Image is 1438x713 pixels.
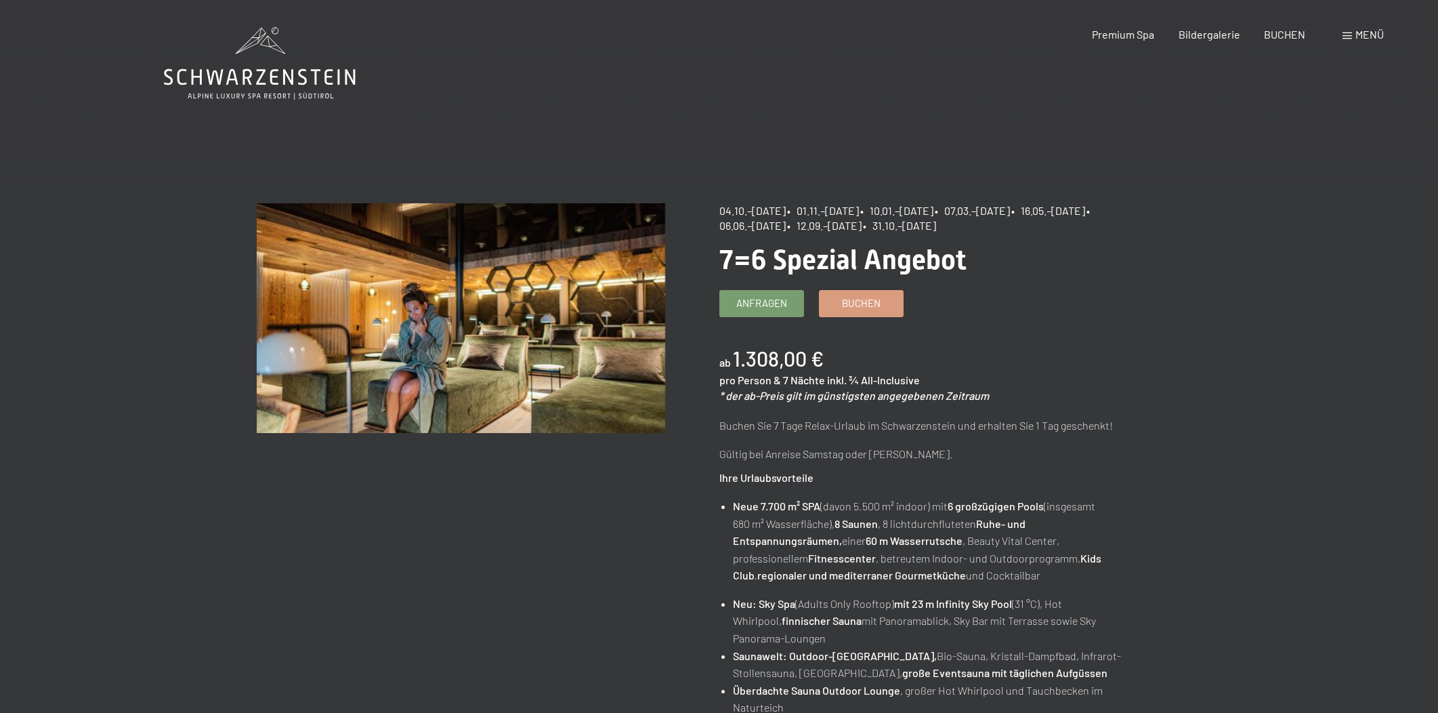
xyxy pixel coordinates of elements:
b: 1.308,00 € [733,346,824,371]
strong: Fitnesscenter [808,552,876,565]
strong: Überdachte Sauna Outdoor Lounge [733,684,900,697]
a: Bildergalerie [1179,28,1240,41]
a: Anfragen [720,291,803,317]
strong: finnischer Sauna [782,614,862,627]
img: 7=6 Spezial Angebot [257,203,665,433]
span: 7 Nächte [783,373,825,386]
span: Anfragen [736,296,787,310]
span: • 31.10.–[DATE] [863,219,936,232]
strong: große Eventsauna mit täglichen Aufgüssen [902,666,1107,679]
a: BUCHEN [1264,28,1305,41]
span: pro Person & [719,373,781,386]
span: 7=6 Spezial Angebot [719,244,967,276]
strong: mit 23 m Infinity Sky Pool [894,597,1012,610]
strong: 60 m Wasserrutsche [866,534,963,547]
span: • 16.05.–[DATE] [1011,204,1085,217]
span: inkl. ¾ All-Inclusive [827,373,920,386]
span: Buchen [842,296,881,310]
span: • 07.03.–[DATE] [935,204,1010,217]
span: ab [719,356,731,369]
li: (davon 5.500 m² indoor) mit (insgesamt 680 m² Wasserfläche), , 8 lichtdurchfluteten einer , Beaut... [733,497,1127,584]
strong: 8 Saunen [834,517,878,530]
span: Menü [1355,28,1384,41]
li: Bio-Sauna, Kristall-Dampfbad, Infrarot-Stollensauna, [GEOGRAPHIC_DATA], [733,647,1127,682]
strong: Ihre Urlaubsvorteile [719,471,813,484]
a: Buchen [820,291,903,317]
strong: Saunawelt: Outdoor-[GEOGRAPHIC_DATA], [733,649,937,662]
span: 04.10.–[DATE] [719,204,786,217]
span: • 01.11.–[DATE] [787,204,859,217]
strong: regionaler und mediterraner Gourmetküche [757,569,966,582]
strong: 6 großzügigen Pools [948,500,1044,512]
strong: Neue 7.700 m² SPA [733,500,820,512]
a: Premium Spa [1092,28,1154,41]
li: (Adults Only Rooftop) (31 °C), Hot Whirlpool, mit Panoramablick, Sky Bar mit Terrasse sowie Sky P... [733,595,1127,647]
span: • 12.09.–[DATE] [787,219,862,232]
strong: Neu: Sky Spa [733,597,795,610]
p: Buchen Sie 7 Tage Relax-Urlaub im Schwarzenstein und erhalten Sie 1 Tag geschenkt! [719,417,1128,434]
em: * der ab-Preis gilt im günstigsten angegebenen Zeitraum [719,389,989,402]
span: • 10.01.–[DATE] [860,204,933,217]
p: Gültig bei Anreise Samstag oder [PERSON_NAME]. [719,445,1128,463]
